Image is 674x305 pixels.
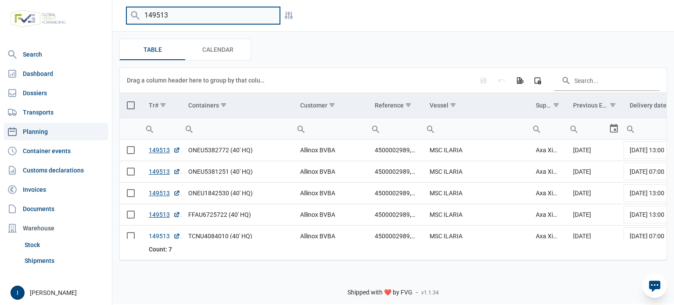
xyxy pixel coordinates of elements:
[529,93,566,118] td: Column Suppliers
[142,118,158,139] div: Search box
[300,102,327,109] div: Customer
[4,46,108,63] a: Search
[188,102,219,109] div: Containers
[566,226,623,247] td: [DATE]
[566,118,609,139] input: Filter cell
[181,204,293,226] td: FFAU6725722 (40' HQ)
[7,7,69,31] img: FVG - Global freight forwarding
[4,200,108,218] a: Documents
[423,118,438,139] div: Search box
[368,118,423,139] input: Filter cell
[4,84,108,102] a: Dossiers
[529,183,566,204] td: Axa Xinxing Stainless Steel Co., Ltd.
[529,118,566,139] input: Filter cell
[368,183,423,204] td: 4500002989,4500002989,4500003006,4500003093,4500002741,4500002791,4500002791,4500002837,450000283...
[329,102,335,108] span: Show filter options for column 'Customer'
[120,68,667,260] div: Data grid with 7 rows and 11 columns
[630,190,664,197] span: [DATE] 13:00
[421,289,439,296] span: v1.1.34
[529,161,566,183] td: Axa Xinxing Stainless Steel Co., Ltd.
[293,183,368,204] td: Allinox BVBA
[368,161,423,183] td: 4500002989,4500002989,4500003006,4500003093,4500002741,4500002791,4500002791,4500002837,450000283...
[416,289,418,297] span: -
[181,226,293,247] td: TCNU4084010 (40' HQ)
[142,118,181,140] td: Filter cell
[405,102,412,108] span: Show filter options for column 'Reference'
[430,102,448,109] div: Vessel
[127,101,135,109] div: Select all
[368,140,423,161] td: 4500002989,4500002989,4500003006,4500003093,4500002741,4500002791,4500002791,4500002837,450000283...
[293,118,368,140] td: Filter cell
[149,245,174,254] div: Tr# Count: 7
[630,147,664,154] span: [DATE] 13:00
[368,226,423,247] td: 4500002989,4500002989,4500003006,4500003093,4500002741,4500002791,4500002791,4500002837,450000283...
[181,183,293,204] td: ONEU1842530 (40' HQ)
[423,118,529,140] td: Filter cell
[11,286,107,300] div: [PERSON_NAME]
[529,204,566,226] td: Axa Xinxing Stainless Steel Co., Ltd.
[375,102,404,109] div: Reference
[573,102,609,109] div: Previous ETA
[149,189,180,197] a: 149513
[529,118,566,140] td: Filter cell
[529,226,566,247] td: Axa Xinxing Stainless Steel Co., Ltd.
[181,118,293,140] td: Filter cell
[4,123,108,140] a: Planning
[566,183,623,204] td: [DATE]
[149,146,180,154] a: 149513
[149,210,180,219] a: 149513
[348,289,412,297] span: Shipped with ❤️ by FVG
[529,140,566,161] td: Axa Xinxing Stainless Steel Co., Ltd.
[4,65,108,83] a: Dashboard
[566,118,582,139] div: Search box
[293,118,309,139] div: Search box
[368,118,384,139] div: Search box
[160,102,166,108] span: Show filter options for column 'Tr#'
[554,70,660,91] input: Search in the data grid
[4,219,108,237] div: Warehouse
[126,7,280,24] input: Search planning
[220,102,227,108] span: Show filter options for column 'Containers'
[11,286,25,300] button: I
[127,168,135,176] div: Select row
[4,181,108,198] a: Invoices
[142,118,181,139] input: Filter cell
[127,211,135,219] div: Select row
[423,93,529,118] td: Column Vessel
[423,161,529,183] td: MSC ILARIA
[368,118,423,140] td: Filter cell
[536,102,552,109] div: Suppliers
[127,146,135,154] div: Select row
[630,211,664,218] span: [DATE] 13:00
[423,140,529,161] td: MSC ILARIA
[143,44,162,55] span: Table
[21,237,108,253] a: Stock
[127,68,660,93] div: Data grid toolbar
[202,44,233,55] span: Calendar
[127,232,135,240] div: Select row
[4,142,108,160] a: Container events
[566,93,623,118] td: Column Previous ETA
[609,118,619,139] div: Select
[127,73,268,87] div: Drag a column header here to group by that column
[423,204,529,226] td: MSC ILARIA
[630,168,664,175] span: [DATE] 07:00
[181,161,293,183] td: ONEU5381251 (40' HQ)
[368,93,423,118] td: Column Reference
[609,102,616,108] span: Show filter options for column 'Previous ETA'
[623,118,638,139] div: Search box
[181,118,293,139] input: Filter cell
[423,118,529,139] input: Filter cell
[149,232,180,240] a: 149513
[293,118,368,139] input: Filter cell
[181,118,197,139] div: Search box
[4,104,108,121] a: Transports
[293,161,368,183] td: Allinox BVBA
[553,102,559,108] span: Show filter options for column 'Suppliers'
[149,102,158,109] div: Tr#
[127,189,135,197] div: Select row
[21,253,108,269] a: Shipments
[293,140,368,161] td: Allinox BVBA
[293,204,368,226] td: Allinox BVBA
